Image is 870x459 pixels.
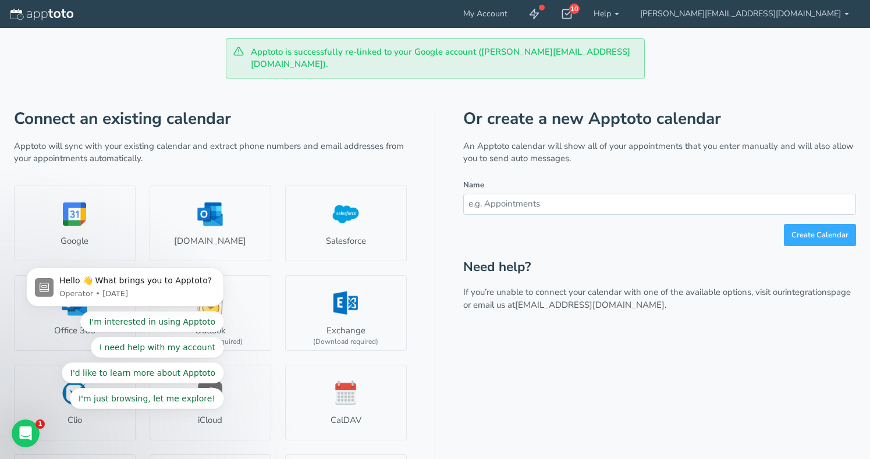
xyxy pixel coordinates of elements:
[785,286,831,298] a: integrations
[285,365,407,440] a: CalDAV
[463,194,856,214] input: e.g. Appointments
[463,260,856,275] h2: Need help?
[10,9,73,20] img: logo-apptoto--white.svg
[569,3,580,14] div: 10
[12,419,40,447] iframe: Intercom live chat
[14,140,407,165] p: Apptoto will sync with your existing calendar and extract phone numbers and email addresses from ...
[226,38,645,79] div: Apptoto is successfully re-linked to your Google account ([PERSON_NAME][EMAIL_ADDRESS][DOMAIN_NAM...
[515,299,666,311] a: [EMAIL_ADDRESS][DOMAIN_NAME].
[9,153,242,428] iframe: Intercom notifications message
[17,158,215,256] div: Quick reply options
[784,224,856,247] button: Create Calendar
[61,235,215,256] button: Quick reply: I'm just browsing, let me explore!
[463,140,856,165] p: An Apptoto calendar will show all of your appointments that you enter manually and will also allo...
[82,184,215,205] button: Quick reply: I need help with my account
[72,158,215,179] button: Quick reply: I'm interested in using Apptoto
[285,275,407,351] a: Exchange
[53,209,215,230] button: Quick reply: I'd like to learn more about Apptoto
[463,180,484,191] label: Name
[285,186,407,261] a: Salesforce
[313,337,378,347] div: (Download required)
[463,286,856,311] p: If you’re unable to connect your calendar with one of the available options, visit our page or em...
[463,110,856,128] h1: Or create a new Apptoto calendar
[35,419,45,429] span: 1
[14,110,407,128] h1: Connect an existing calendar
